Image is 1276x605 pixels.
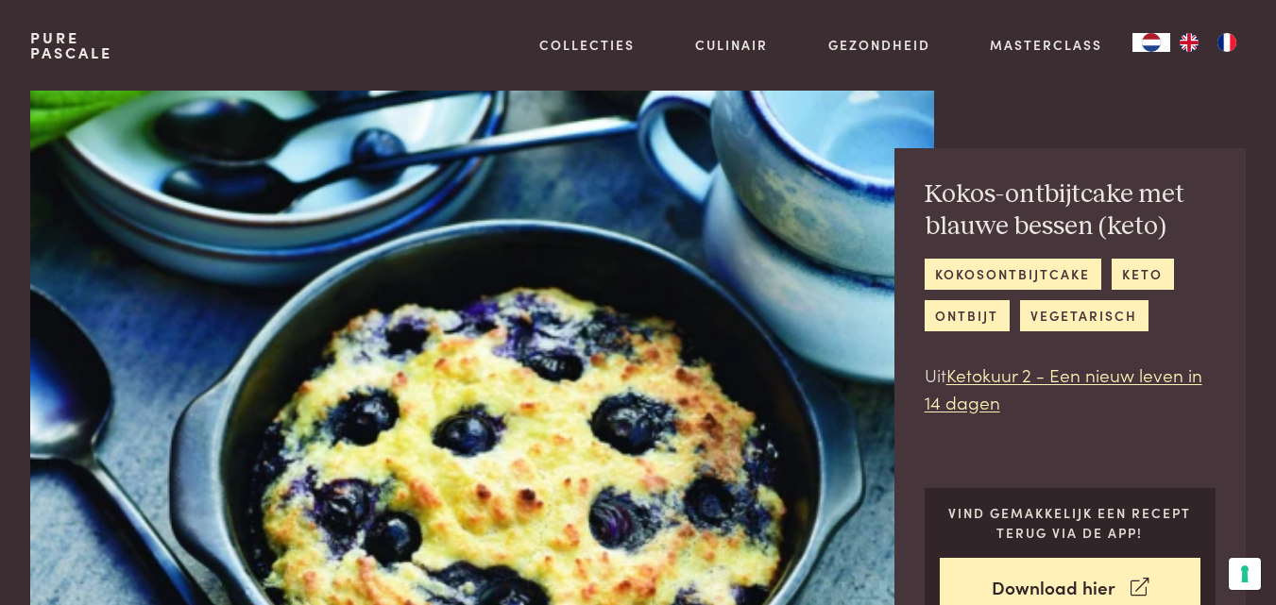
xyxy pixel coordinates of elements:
a: EN [1170,33,1208,52]
a: Ketokuur 2 - Een nieuw leven in 14 dagen [925,361,1202,414]
a: kokosontbijtcake [925,259,1101,290]
a: keto [1112,259,1174,290]
a: vegetarisch [1020,300,1148,331]
a: ontbijt [925,300,1010,331]
h2: Kokos-ontbijtcake met blauwe bessen (keto) [925,178,1216,244]
button: Uw voorkeuren voor toestemming voor trackingtechnologieën [1229,558,1261,590]
p: Uit [925,361,1216,415]
ul: Language list [1170,33,1246,52]
a: FR [1208,33,1246,52]
a: PurePascale [30,30,112,60]
aside: Language selected: Nederlands [1132,33,1246,52]
a: Collecties [539,35,635,55]
a: Culinair [695,35,768,55]
a: NL [1132,33,1170,52]
a: Gezondheid [828,35,930,55]
p: Vind gemakkelijk een recept terug via de app! [940,503,1201,542]
a: Masterclass [990,35,1102,55]
div: Language [1132,33,1170,52]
